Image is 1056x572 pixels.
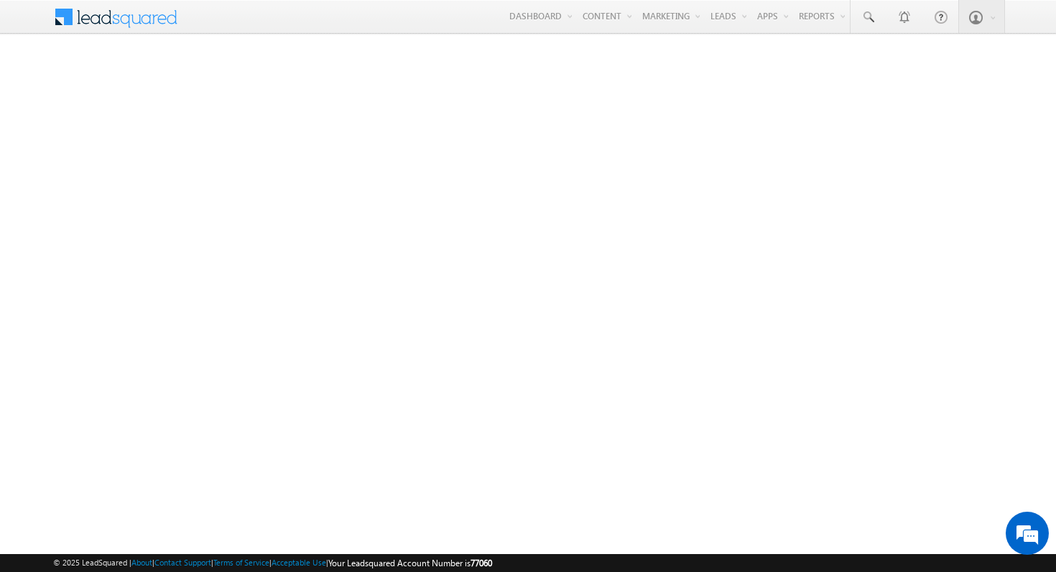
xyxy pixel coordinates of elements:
span: © 2025 LeadSquared | | | | | [53,556,492,570]
span: Your Leadsquared Account Number is [328,558,492,568]
a: Terms of Service [213,558,269,567]
a: Contact Support [154,558,211,567]
a: About [131,558,152,567]
a: Acceptable Use [272,558,326,567]
span: 77060 [471,558,492,568]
